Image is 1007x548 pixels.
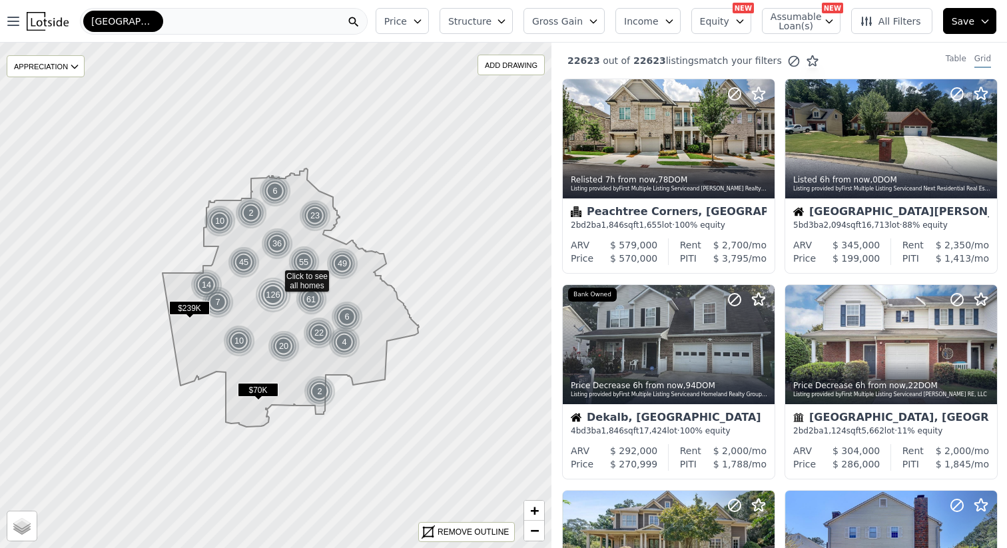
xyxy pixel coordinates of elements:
[524,501,544,521] a: Zoom in
[304,376,336,408] img: g1.png
[571,380,768,391] div: Price Decrease , 94 DOM
[331,301,364,333] img: g1.png
[680,457,697,471] div: PITI
[713,459,749,469] span: $ 1,788
[793,174,990,185] div: Listed , 0 DOM
[438,526,509,538] div: REMOVE OUTLINE
[27,12,69,31] img: Lotside
[822,3,843,13] div: NEW
[532,15,583,28] span: Gross Gain
[571,238,589,252] div: ARV
[255,277,292,313] img: g3.png
[567,55,600,66] span: 22623
[733,3,754,13] div: NEW
[793,206,804,217] img: House
[936,459,971,469] span: $ 1,845
[571,444,589,457] div: ARV
[902,252,919,265] div: PITI
[793,220,989,230] div: 5 bd 3 ba sqft lot · 88% equity
[601,220,624,230] span: 1,846
[793,391,990,399] div: Listing provided by First Multiple Listing Service and [PERSON_NAME] RE, LLC
[902,238,924,252] div: Rent
[824,220,846,230] span: 2,094
[235,197,268,229] img: g1.png
[902,457,919,471] div: PITI
[793,412,989,425] div: [GEOGRAPHIC_DATA], [GEOGRAPHIC_DATA]
[785,79,996,274] a: Listed 6h from now,0DOMListing provided byFirst Multiple Listing Serviceand Next Residential Real...
[601,426,624,435] span: 1,846
[259,175,291,207] div: 6
[699,54,782,67] span: match your filters
[523,8,605,34] button: Gross Gain
[448,15,491,28] span: Structure
[551,54,819,68] div: out of listings
[974,53,991,68] div: Grid
[268,330,300,362] img: g1.png
[680,238,701,252] div: Rent
[228,246,260,278] img: g1.png
[785,284,996,479] a: Price Decrease 6h from now,22DOMListing provided byFirst Multiple Listing Serviceand [PERSON_NAME...
[851,8,932,34] button: All Filters
[190,269,222,301] div: 14
[793,380,990,391] div: Price Decrease , 22 DOM
[610,445,657,456] span: $ 292,000
[223,325,255,357] div: 10
[571,206,767,220] div: Peachtree Corners, [GEOGRAPHIC_DATA]
[793,185,990,193] div: Listing provided by First Multiple Listing Service and Next Residential Real Estate
[833,253,880,264] span: $ 199,000
[861,426,884,435] span: 5,662
[299,200,331,232] div: 23
[713,253,749,264] span: $ 3,795
[304,376,336,408] div: 2
[328,326,361,358] img: g1.png
[268,330,300,362] div: 20
[568,288,617,302] div: Bank Owned
[571,457,593,471] div: Price
[440,8,513,34] button: Structure
[384,15,407,28] span: Price
[202,286,234,318] div: 7
[624,15,659,28] span: Income
[261,228,294,260] img: g1.png
[615,8,681,34] button: Income
[936,253,971,264] span: $ 1,413
[169,301,210,320] div: $239K
[562,284,774,479] a: Price Decrease 6h from now,94DOMListing provided byFirst Multiple Listing Serviceand Homeland Rea...
[824,426,846,435] span: 1,124
[326,248,359,280] img: g1.png
[691,8,751,34] button: Equity
[571,185,768,193] div: Listing provided by First Multiple Listing Service and [PERSON_NAME] Realty Chattahoochee North, LLC
[204,205,236,237] div: 10
[303,317,336,349] img: g1.png
[202,286,234,318] img: g1.png
[633,381,683,390] time: 2025-09-28 23:11
[294,282,329,316] img: g2.png
[820,175,870,184] time: 2025-09-28 23:18
[860,15,921,28] span: All Filters
[833,445,880,456] span: $ 304,000
[255,277,291,313] div: 126
[478,55,544,75] div: ADD DRAWING
[697,457,767,471] div: /mo
[328,326,360,358] div: 4
[700,15,729,28] span: Equity
[571,391,768,399] div: Listing provided by First Multiple Listing Service and Homeland Realty Group, LLC.
[924,238,989,252] div: /mo
[855,381,906,390] time: 2025-09-28 23:11
[331,301,363,333] div: 6
[287,245,322,279] img: g2.png
[228,246,260,278] div: 45
[235,197,267,229] div: 2
[936,240,971,250] span: $ 2,350
[7,511,37,541] a: Layers
[793,457,816,471] div: Price
[259,175,292,207] img: g1.png
[697,252,767,265] div: /mo
[680,252,697,265] div: PITI
[530,522,539,539] span: −
[943,8,996,34] button: Save
[223,325,256,357] img: g1.png
[610,253,657,264] span: $ 570,000
[952,15,974,28] span: Save
[793,238,812,252] div: ARV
